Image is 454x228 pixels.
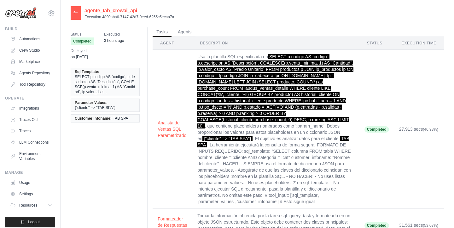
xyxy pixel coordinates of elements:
a: Settings [8,189,55,199]
button: Resources [8,200,55,210]
img: Logo [5,7,37,19]
span: Status [71,31,94,37]
span: {"cliente" => "TAB SPA"} [75,105,115,110]
iframe: Chat Widget [422,198,454,228]
span: TAB SPA [113,116,128,121]
span: Completed [364,126,389,133]
span: Deployed [71,48,88,54]
p: Execution 4890aba6-7147-42d7-9eed-6255c5ecaa7a [84,14,174,20]
span: (46.93%) [423,127,438,132]
a: Environment Variables [8,149,55,164]
td: 27.913 secs [394,50,444,209]
span: Completed [71,37,94,45]
a: Integrations [8,103,55,113]
a: Automations [8,34,55,44]
div: Manage [5,170,55,175]
button: Tasks [153,27,172,37]
th: Agent [153,37,192,50]
a: Usage [8,178,55,188]
h2: agente_tab_crewai_api [84,7,174,14]
a: Agents Repository [8,68,55,78]
time: September 22, 2025 at 10:51 hdvdC [104,38,124,43]
span: Customer Infoname: [75,116,112,121]
span: Resources [19,203,37,208]
span: Sql Template: [75,69,99,74]
a: Tool Repository [8,79,55,89]
td: Usa la plantilla SQL especificada en , que contiene placeholders nombrados como ':param_name'. De... [192,50,359,209]
th: Execution Time [394,37,444,50]
a: Crew Studio [8,45,55,55]
div: Widget de chat [422,198,454,228]
span: SELECT p.codigo AS `código`, p.descripcion AS `Descripción`, COALESCE(p.venta_minima, 1) AS `Cant... [75,74,136,94]
button: Logout [5,217,55,227]
th: Description [192,37,359,50]
a: Marketplace [8,57,55,67]
span: Logout [28,219,40,225]
a: Traces [8,126,55,136]
button: Agents [174,27,195,37]
button: Analista de Ventas SQL Parametrizado [158,120,187,139]
span: Parameter Values: [75,100,108,105]
span: {"cliente" => "TAB SPA"} [202,136,253,141]
a: Traces Old [8,115,55,125]
span: SELECT p.codigo AS `código`, p.descripcion AS `Descripción`, COALESCE(p.venta_minima, 1) AS `Cant... [197,54,353,128]
span: Executed [104,31,124,37]
time: September 8, 2025 at 09:51 hdvdC [71,55,88,59]
a: LLM Connections [8,137,55,147]
th: Status [359,37,394,50]
div: Operate [5,96,55,101]
div: Build [5,26,55,31]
